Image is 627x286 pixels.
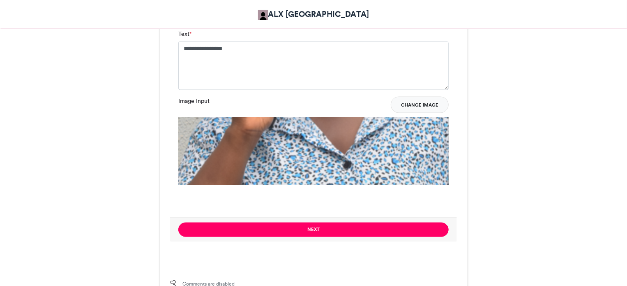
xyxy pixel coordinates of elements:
img: ALX Africa [258,10,268,20]
a: ALX [GEOGRAPHIC_DATA] [258,8,369,20]
label: Image Input [178,97,210,105]
label: Text [178,30,191,38]
button: Next [178,223,449,237]
button: Change Image [391,97,449,113]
